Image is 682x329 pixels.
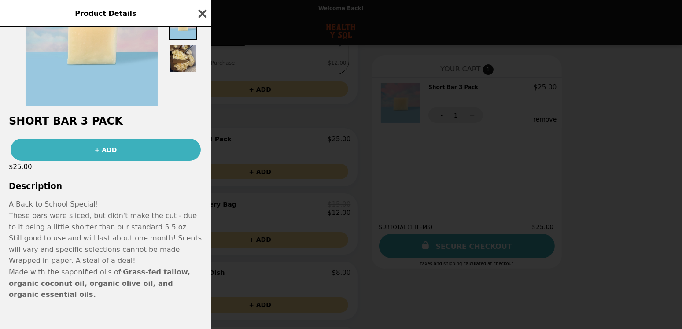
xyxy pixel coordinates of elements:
[169,44,197,73] img: Thumbnail 2
[11,139,201,161] button: + ADD
[9,266,203,300] p: Made with the saponified oils of:
[75,9,136,18] span: Product Details
[9,268,190,299] strong: Grass-fed tallow, organic coconut oil, organic olive oil, and organic essential oils.
[9,210,203,266] p: These bars were sliced, but didn't make the cut - due to it being a little shorter than our stand...
[9,199,203,210] p: A Back to School Special!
